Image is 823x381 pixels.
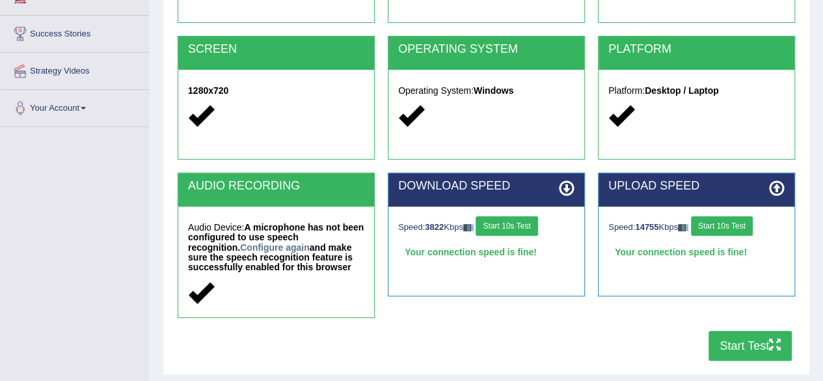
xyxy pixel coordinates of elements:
[608,180,785,193] h2: UPLOAD SPEED
[678,224,688,231] img: ajax-loader-fb-connection.gif
[608,216,785,239] div: Speed: Kbps
[398,216,574,239] div: Speed: Kbps
[635,222,658,232] strong: 14755
[240,242,310,253] a: Configure again
[188,180,364,193] h2: AUDIO RECORDING
[188,85,228,96] strong: 1280x720
[188,223,364,273] h5: Audio Device:
[691,216,753,236] button: Start 10s Test
[425,222,444,232] strong: 3822
[1,90,149,122] a: Your Account
[1,16,149,48] a: Success Stories
[608,86,785,96] h5: Platform:
[708,331,792,361] button: Start Test
[1,53,149,85] a: Strategy Videos
[188,43,364,56] h2: SCREEN
[398,43,574,56] h2: OPERATING SYSTEM
[608,242,785,262] div: Your connection speed is fine!
[188,222,364,273] strong: A microphone has not been configured to use speech recognition. and make sure the speech recognit...
[398,242,574,262] div: Your connection speed is fine!
[398,86,574,96] h5: Operating System:
[474,85,513,96] strong: Windows
[476,216,537,236] button: Start 10s Test
[608,43,785,56] h2: PLATFORM
[463,224,474,231] img: ajax-loader-fb-connection.gif
[645,85,719,96] strong: Desktop / Laptop
[398,180,574,193] h2: DOWNLOAD SPEED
